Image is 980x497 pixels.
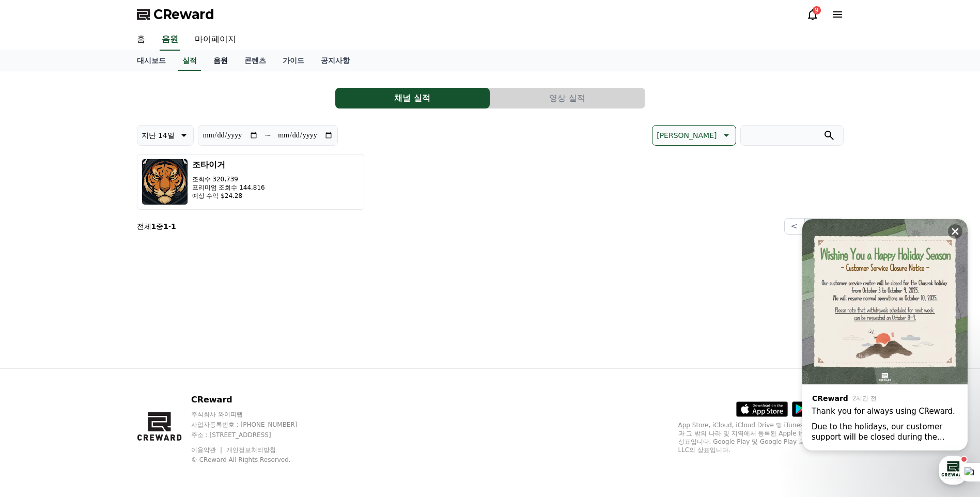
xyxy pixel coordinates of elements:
a: 음원 [205,51,236,71]
p: App Store, iCloud, iCloud Drive 및 iTunes Store는 미국과 그 밖의 나라 및 지역에서 등록된 Apple Inc.의 서비스 상표입니다. Goo... [678,421,844,454]
a: CReward [137,6,214,23]
a: 개인정보처리방침 [226,446,276,454]
a: 공지사항 [313,51,358,71]
strong: 1 [151,222,157,230]
a: 홈 [129,29,153,51]
p: 주소 : [STREET_ADDRESS] [191,431,317,439]
button: 1 [804,218,823,235]
button: < [784,218,804,235]
a: 음원 [160,29,180,51]
a: 설정 [133,328,198,353]
a: 대시보드 [129,51,174,71]
p: ~ [265,129,271,142]
p: [PERSON_NAME] [657,128,717,143]
p: 지난 14일 [142,128,175,143]
div: 9 [813,6,821,14]
button: 지난 14일 [137,125,194,146]
p: 예상 수익 $24.28 [192,192,265,200]
p: CReward [191,394,317,406]
p: 사업자등록번호 : [PHONE_NUMBER] [191,421,317,429]
span: CReward [153,6,214,23]
span: 대화 [95,344,107,352]
a: 9 [806,8,819,21]
a: 홈 [3,328,68,353]
a: 실적 [178,51,201,71]
a: 이용약관 [191,446,224,454]
button: [PERSON_NAME] [652,125,736,146]
img: 조타이거 [142,159,188,205]
button: 조타이거 조회수 320,739 프리미엄 조회수 144,816 예상 수익 $24.28 [137,154,364,210]
a: 가이드 [274,51,313,71]
span: 홈 [33,343,39,351]
p: 조회수 320,739 [192,175,265,183]
a: 대화 [68,328,133,353]
strong: 1 [171,222,176,230]
p: 프리미엄 조회수 144,816 [192,183,265,192]
a: 마이페이지 [186,29,244,51]
p: 주식회사 와이피랩 [191,410,317,418]
p: © CReward All Rights Reserved. [191,456,317,464]
strong: 1 [163,222,168,230]
button: 채널 실적 [335,88,490,108]
a: 콘텐츠 [236,51,274,71]
span: 설정 [160,343,172,351]
button: > [823,218,843,235]
button: 영상 실적 [490,88,645,108]
h3: 조타이거 [192,159,265,171]
p: 전체 중 - [137,221,176,231]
